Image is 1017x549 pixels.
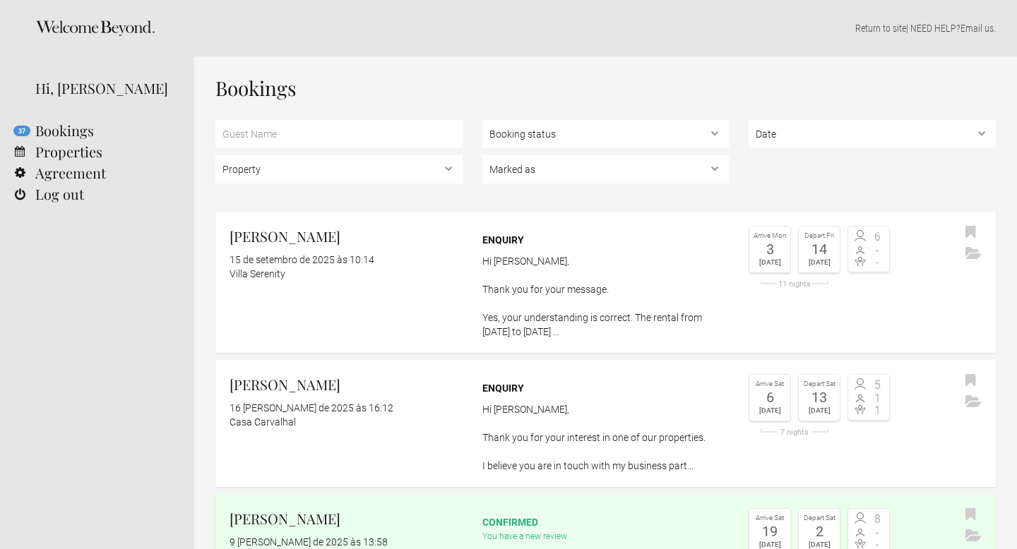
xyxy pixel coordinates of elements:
[802,256,836,269] div: [DATE]
[230,508,463,529] h2: [PERSON_NAME]
[962,526,985,547] button: Archive
[230,536,388,548] flynt-date-display: 9 [PERSON_NAME] de 2025 às 13:58
[802,404,836,417] div: [DATE]
[961,23,994,34] a: Email us
[13,126,30,136] flynt-notification-badge: 37
[215,155,463,183] select: , , , , , , , , , ,
[802,390,836,404] div: 13
[482,381,730,395] div: Enquiry
[749,280,840,288] div: 11 nights
[215,120,463,148] input: Guest Name
[802,242,836,256] div: 14
[749,120,996,148] select: ,
[482,254,730,339] p: Hi [PERSON_NAME], Thank you for your message. Yes, your understanding is correct. The rental from...
[962,222,980,243] button: Bookmark
[753,256,787,269] div: [DATE]
[753,242,787,256] div: 3
[869,527,886,538] span: -
[215,21,996,35] p: | NEED HELP? .
[35,78,173,99] div: Hi, [PERSON_NAME]
[753,404,787,417] div: [DATE]
[869,257,886,268] span: -
[802,378,836,390] div: Depart Sat
[753,524,787,538] div: 19
[482,515,730,529] div: confirmed
[802,230,836,242] div: Depart Fri
[482,155,730,183] select: , , ,
[962,505,980,526] button: Bookmark
[869,380,886,391] span: 5
[230,254,374,265] flynt-date-display: 15 de setembro de 2025 às 10:14
[802,512,836,524] div: Depart Sat
[869,405,886,416] span: 1
[869,245,886,256] span: -
[962,370,980,392] button: Bookmark
[802,524,836,538] div: 2
[230,402,393,414] flynt-date-display: 16 [PERSON_NAME] de 2025 às 16:12
[962,392,985,413] button: Archive
[230,415,463,429] div: Casa Carvalhal
[962,243,985,265] button: Archive
[482,233,730,247] div: Enquiry
[230,267,463,281] div: Villa Serenity
[855,23,906,34] a: Return to site
[869,231,886,243] span: 6
[753,390,787,404] div: 6
[869,393,886,404] span: 1
[215,360,996,487] a: [PERSON_NAME] 16 [PERSON_NAME] de 2025 às 16:12 Casa Carvalhal Enquiry Hi [PERSON_NAME], Thank yo...
[753,230,787,242] div: Arrive Mon
[230,226,463,247] h2: [PERSON_NAME]
[215,212,996,353] a: [PERSON_NAME] 15 de setembro de 2025 às 10:14 Villa Serenity Enquiry Hi [PERSON_NAME], Thank you ...
[749,428,840,436] div: 7 nights
[482,402,730,473] p: Hi [PERSON_NAME], Thank you for your interest in one of our properties. I believe you are in touc...
[753,378,787,390] div: Arrive Sat
[482,120,730,148] select: , ,
[215,78,996,99] h1: Bookings
[869,514,886,525] span: 8
[753,512,787,524] div: Arrive Sat
[230,374,463,395] h2: [PERSON_NAME]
